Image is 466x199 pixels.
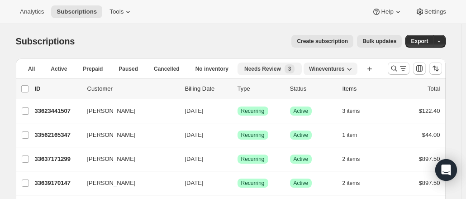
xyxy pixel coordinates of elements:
p: Total [428,84,440,93]
span: [PERSON_NAME] [87,155,136,164]
span: Recurring [241,107,265,115]
span: Settings [424,8,446,15]
span: [PERSON_NAME] [87,131,136,140]
p: Billing Date [185,84,230,93]
span: Active [294,131,309,139]
span: Help [381,8,393,15]
button: 2 items [342,177,370,189]
button: 2 items [342,153,370,165]
span: 3 items [342,107,360,115]
span: Export [411,38,428,45]
div: Open Intercom Messenger [435,159,457,181]
span: Recurring [241,155,265,163]
button: Customize table column order and visibility [413,62,426,75]
div: 33562165347[PERSON_NAME][DATE]SuccessRecurringSuccessActive1 item$44.00 [35,129,440,141]
button: Search and filter results [388,62,409,75]
button: Subscriptions [51,5,102,18]
button: Analytics [14,5,49,18]
span: Tools [109,8,124,15]
button: Export [405,35,433,48]
span: [DATE] [185,155,204,162]
span: $897.50 [419,180,440,186]
span: Active [294,180,309,187]
span: All [28,65,35,73]
span: Needs Review [244,65,281,73]
p: ID [35,84,80,93]
span: Active [51,65,67,73]
p: Customer [87,84,178,93]
button: Sort the results [429,62,442,75]
div: Items [342,84,388,93]
button: Settings [410,5,452,18]
span: Subscriptions [57,8,97,15]
button: 3 items [342,105,370,117]
span: Bulk updates [362,38,396,45]
span: 3 [288,65,291,73]
span: Active [294,107,309,115]
button: Tools [104,5,138,18]
button: 1 item [342,129,367,141]
p: 33637171299 [35,155,80,164]
p: 33623441507 [35,107,80,116]
span: Prepaid [83,65,103,73]
span: $122.40 [419,107,440,114]
button: Create subscription [291,35,353,48]
div: 33637171299[PERSON_NAME][DATE]SuccessRecurringSuccessActive2 items$897.50 [35,153,440,165]
span: No inventory [195,65,228,73]
span: Cancelled [154,65,180,73]
span: Wineventures [309,65,345,73]
div: 33623441507[PERSON_NAME][DATE]SuccessRecurringSuccessActive3 items$122.40 [35,105,440,117]
button: [PERSON_NAME] [82,176,172,190]
div: Type [238,84,283,93]
span: $44.00 [422,131,440,138]
button: [PERSON_NAME] [82,128,172,142]
button: Help [366,5,408,18]
span: 2 items [342,180,360,187]
span: [DATE] [185,131,204,138]
button: More views [21,77,69,87]
span: [DATE] [185,180,204,186]
button: Bulk updates [357,35,402,48]
div: IDCustomerBilling DateTypeStatusItemsTotal [35,84,440,93]
button: [PERSON_NAME] [82,104,172,118]
span: Analytics [20,8,44,15]
button: [PERSON_NAME] [82,152,172,166]
div: 33639170147[PERSON_NAME][DATE]SuccessRecurringSuccessActive2 items$897.50 [35,177,440,189]
button: Create new view [362,63,377,75]
span: [PERSON_NAME] [87,179,136,188]
span: 1 item [342,131,357,139]
span: Create subscription [297,38,348,45]
span: [PERSON_NAME] [87,107,136,116]
p: 33639170147 [35,179,80,188]
span: Recurring [241,180,265,187]
span: Paused [119,65,138,73]
p: Status [290,84,335,93]
p: 33562165347 [35,131,80,140]
span: Active [294,155,309,163]
span: 2 items [342,155,360,163]
span: [DATE] [185,107,204,114]
span: Subscriptions [16,36,75,46]
span: Recurring [241,131,265,139]
span: $897.50 [419,155,440,162]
